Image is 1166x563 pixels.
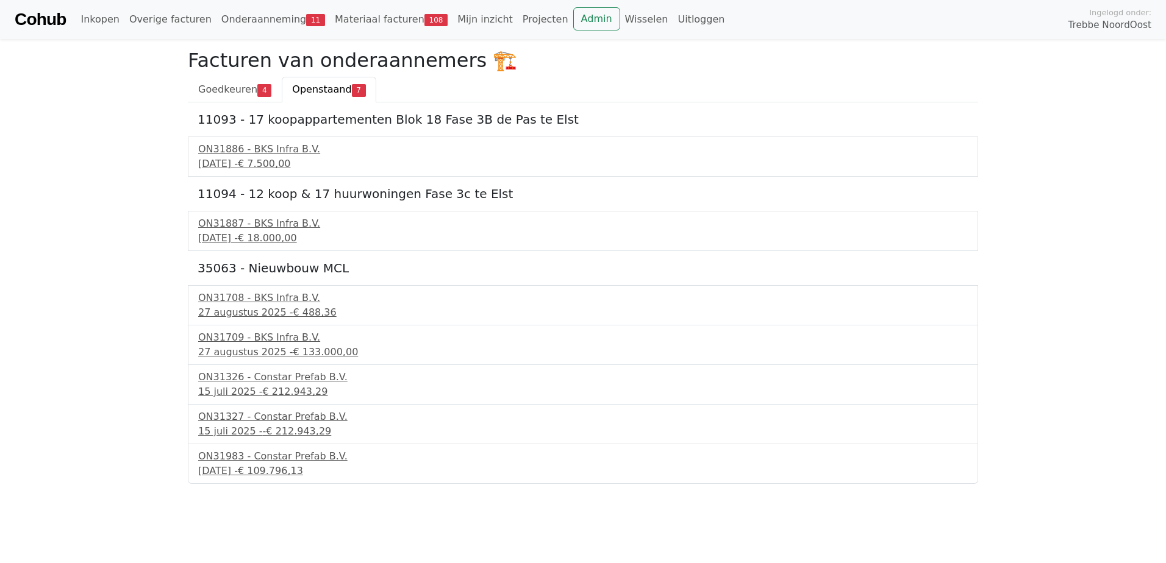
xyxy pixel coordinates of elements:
[15,5,66,34] a: Cohub
[452,7,518,32] a: Mijn inzicht
[198,464,968,478] div: [DATE] -
[198,330,968,345] div: ON31709 - BKS Infra B.V.
[76,7,124,32] a: Inkopen
[198,231,968,246] div: [DATE] -
[198,291,968,305] div: ON31708 - BKS Infra B.V.
[292,83,351,95] span: Openstaand
[188,49,978,72] h2: Facturen van onderaannemers 🏗️
[198,424,968,439] div: 15 juli 2025 -
[198,370,968,399] a: ON31326 - Constar Prefab B.V.15 juli 2025 -€ 212.943,29
[263,386,328,397] span: € 212.943,29
[198,449,968,464] div: ON31983 - Constar Prefab B.V.
[188,77,282,102] a: Goedkeuren4
[1089,7,1151,18] span: Ingelogd onder:
[198,216,968,246] a: ON31887 - BKS Infra B.V.[DATE] -€ 18.000,00
[620,7,673,32] a: Wisselen
[306,14,325,26] span: 11
[424,14,448,26] span: 108
[198,142,968,157] div: ON31886 - BKS Infra B.V.
[198,261,968,275] h5: 35063 - Nieuwbouw MCL
[198,186,968,201] h5: 11094 - 12 koop & 17 huurwoningen Fase 3c te Elst
[198,449,968,478] a: ON31983 - Constar Prefab B.V.[DATE] -€ 109.796,13
[238,465,303,476] span: € 109.796,13
[198,384,968,399] div: 15 juli 2025 -
[257,84,271,96] span: 4
[198,409,968,439] a: ON31327 - Constar Prefab B.V.15 juli 2025 --€ 212.943,29
[238,158,291,169] span: € 7.500,00
[198,157,968,171] div: [DATE] -
[198,330,968,359] a: ON31709 - BKS Infra B.V.27 augustus 2025 -€ 133.000,00
[1068,18,1151,32] span: Trebbe NoordOost
[238,232,297,244] span: € 18.000,00
[293,306,336,318] span: € 488,36
[198,409,968,424] div: ON31327 - Constar Prefab B.V.
[216,7,330,32] a: Onderaanneming11
[198,142,968,171] a: ON31886 - BKS Infra B.V.[DATE] -€ 7.500,00
[673,7,729,32] a: Uitloggen
[518,7,573,32] a: Projecten
[293,346,358,358] span: € 133.000,00
[198,345,968,359] div: 27 augustus 2025 -
[573,7,620,30] a: Admin
[198,370,968,384] div: ON31326 - Constar Prefab B.V.
[198,112,968,127] h5: 11093 - 17 koopappartementen Blok 18 Fase 3B de Pas te Elst
[330,7,452,32] a: Materiaal facturen108
[352,84,366,96] span: 7
[198,216,968,231] div: ON31887 - BKS Infra B.V.
[263,425,332,437] span: -€ 212.943,29
[198,291,968,320] a: ON31708 - BKS Infra B.V.27 augustus 2025 -€ 488,36
[124,7,216,32] a: Overige facturen
[198,83,257,95] span: Goedkeuren
[198,305,968,320] div: 27 augustus 2025 -
[282,77,376,102] a: Openstaand7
